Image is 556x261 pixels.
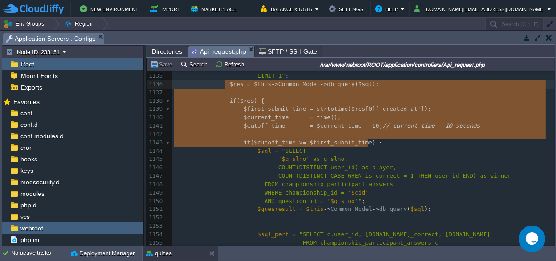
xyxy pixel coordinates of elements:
[258,206,296,212] span: $quesresult
[191,46,246,57] span: Api_request.php
[19,178,61,186] span: modsecurity.d
[250,139,254,146] span: (
[365,189,369,196] span: '
[19,236,40,244] a: php.ini
[317,122,362,129] span: $current_time
[330,198,355,204] span: $q_slno
[282,156,306,162] span: $q_slno
[407,206,410,212] span: (
[372,105,379,112] span: ][
[278,156,282,162] span: '
[244,139,251,146] span: if
[19,190,46,198] a: modules
[329,4,366,14] button: Settings
[19,144,34,152] span: cron
[258,148,271,154] span: $sql
[379,206,407,212] span: db_query
[12,98,41,105] a: Favorites
[152,46,182,57] span: Directories
[254,97,264,104] span: ) {
[147,172,164,180] div: 1147
[372,206,379,212] span: ->
[362,198,365,204] span: ;
[147,239,164,247] div: 1155
[147,222,164,230] div: 1153
[303,239,438,246] span: FROM championship_participant_answers c
[265,198,331,204] span: AND question_id = '
[147,80,164,89] div: 1136
[254,81,271,87] span: $this
[147,147,164,156] div: 1144
[299,231,490,238] span: "SELECT c.user_id, [DOMAIN_NAME]_correct, [DOMAIN_NAME]
[299,206,303,212] span: =
[310,114,313,121] span: =
[147,113,164,122] div: 1140
[278,172,511,179] span: COUNT(DISTINCT CASE WHEN is_correct = 1 THEN user_id END) as winner
[254,139,296,146] span: $cutoff_time
[375,4,401,14] button: Help
[147,89,164,97] div: 1137
[244,122,286,129] span: $cutoff_time
[147,139,164,147] div: 1143
[19,213,31,221] a: vcs
[372,122,379,129] span: 10
[19,109,34,117] a: conf
[6,33,95,44] span: Application Servers : Configs
[265,189,352,196] span: WHERE championship_id = '
[351,189,365,196] span: $cid
[365,105,369,112] span: [
[414,4,547,14] button: [DOMAIN_NAME][EMAIL_ADDRESS][DOMAIN_NAME]
[317,105,348,112] span: strtotime
[310,122,313,129] span: =
[147,180,164,189] div: 1148
[327,81,355,87] span: db_query
[355,198,362,204] span: '"
[12,98,41,106] span: Favorites
[358,81,372,87] span: $sql
[19,83,44,91] a: Exports
[237,97,240,104] span: (
[299,139,306,146] span: >=
[147,72,164,80] div: 1135
[3,4,64,15] img: CloudJiffy
[258,231,289,238] span: $sql_perf
[19,60,36,68] a: Root
[64,18,96,30] button: Region
[265,181,393,187] span: FROM championship_participant_answers
[379,122,383,129] span: ;
[271,81,278,87] span: ->
[19,167,35,175] a: keys
[425,206,432,212] span: );
[19,224,44,232] a: webroot
[317,114,330,121] span: time
[247,81,250,87] span: =
[11,246,67,261] div: No active tasks
[259,46,317,57] span: SFTP / SSH Gate
[19,155,39,163] a: hooks
[261,4,315,14] button: Balance ₹375.85
[278,81,320,87] span: Common_Model
[19,132,65,140] a: conf.modules.d
[324,206,331,212] span: ->
[244,105,306,112] span: $first_submit_time
[230,97,237,104] span: if
[147,189,164,197] div: 1149
[147,230,164,239] div: 1154
[369,105,372,112] span: 0
[285,72,289,79] span: ;
[215,60,247,68] button: Refresh
[19,201,38,209] a: php.d
[310,139,372,146] span: $first_submit_time
[3,18,47,30] button: Env Groups
[372,139,382,146] span: ) {
[310,105,313,112] span: =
